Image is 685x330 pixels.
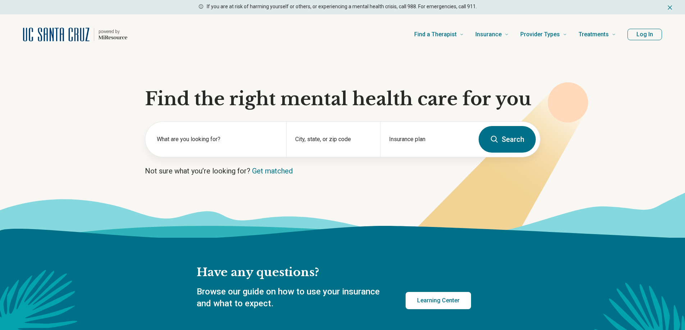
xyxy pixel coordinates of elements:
button: Log In [627,29,662,40]
span: Treatments [579,29,609,39]
button: Search [479,126,536,153]
a: Provider Types [520,20,567,49]
h2: Have any questions? [197,265,471,280]
button: Dismiss [666,3,673,11]
span: Insurance [475,29,502,39]
span: Find a Therapist [414,29,457,39]
h1: Find the right mental health care for you [145,88,540,110]
a: Home page [23,23,127,46]
span: Provider Types [520,29,560,39]
p: powered by [99,29,127,34]
label: What are you looking for? [157,135,278,144]
p: Browse our guide on how to use your insurance and what to expect. [197,286,388,310]
a: Find a Therapist [414,20,464,49]
a: Learning Center [406,292,471,309]
p: If you are at risk of harming yourself or others, or experiencing a mental health crisis, call 98... [207,3,477,10]
p: Not sure what you’re looking for? [145,166,540,176]
a: Get matched [252,167,293,175]
a: Treatments [579,20,616,49]
a: Insurance [475,20,509,49]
